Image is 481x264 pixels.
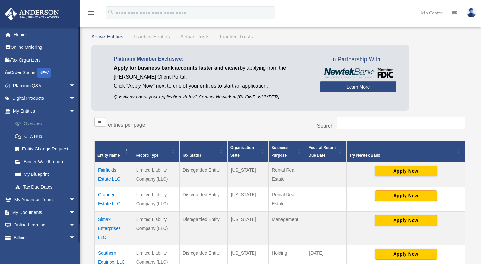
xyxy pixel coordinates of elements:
[4,79,85,92] a: Platinum Q&Aarrow_drop_down
[114,81,310,90] p: Click "Apply Now" next to one of your entities to start an application.
[108,122,145,128] label: entries per page
[4,66,85,80] a: Order StatusNEW
[227,162,268,187] td: [US_STATE]
[9,155,85,168] a: Binder Walkthrough
[133,141,179,162] th: Record Type: Activate to sort
[182,153,201,158] span: Tax Status
[269,141,306,162] th: Business Purpose: Activate to sort
[95,162,133,187] td: Fairfields Estate LLC
[269,187,306,211] td: Rental Real Estate
[375,166,437,176] button: Apply Now
[69,206,82,219] span: arrow_drop_down
[9,181,85,193] a: Tax Due Dates
[179,211,227,245] td: Disregarded Entity
[114,93,310,101] p: Questions about your application status? Contact Newtek at [PHONE_NUMBER]
[269,162,306,187] td: Rental Real Estate
[227,211,268,245] td: [US_STATE]
[230,145,254,158] span: Organization State
[95,141,133,162] th: Entity Name: Activate to invert sorting
[375,190,437,201] button: Apply Now
[220,34,253,39] span: Inactive Trusts
[467,8,476,17] img: User Pic
[349,151,455,159] div: Try Newtek Bank
[179,187,227,211] td: Disregarded Entity
[4,41,85,54] a: Online Ordering
[37,68,51,78] div: NEW
[4,219,85,232] a: Online Learningarrow_drop_down
[69,193,82,207] span: arrow_drop_down
[4,231,85,244] a: Billingarrow_drop_down
[87,9,94,17] i: menu
[134,34,170,39] span: Inactive Entities
[9,130,85,143] a: CTA Hub
[4,28,85,41] a: Home
[87,11,94,17] a: menu
[69,105,82,118] span: arrow_drop_down
[269,211,306,245] td: Management
[133,211,179,245] td: Limited Liability Company (LLC)
[3,8,61,20] img: Anderson Advisors Platinum Portal
[69,92,82,105] span: arrow_drop_down
[114,65,240,71] span: Apply for business bank accounts faster and easier
[179,141,227,162] th: Tax Status: Activate to sort
[133,187,179,211] td: Limited Liability Company (LLC)
[95,211,133,245] td: Simax Enterprises LLC
[4,206,85,219] a: My Documentsarrow_drop_down
[4,54,85,66] a: Tax Organizers
[179,162,227,187] td: Disregarded Entity
[114,64,310,81] p: by applying from the [PERSON_NAME] Client Portal.
[97,153,120,158] span: Entity Name
[320,55,396,65] span: In Partnership With...
[271,145,288,158] span: Business Purpose
[69,219,82,232] span: arrow_drop_down
[306,141,347,162] th: Federal Return Due Date: Activate to sort
[69,79,82,92] span: arrow_drop_down
[133,162,179,187] td: Limited Liability Company (LLC)
[347,141,465,162] th: Try Newtek Bank : Activate to sort
[9,143,85,156] a: Entity Change Request
[375,215,437,226] button: Apply Now
[136,153,159,158] span: Record Type
[114,55,310,64] p: Platinum Member Exclusive:
[320,81,396,92] a: Learn More
[308,145,336,158] span: Federal Return Due Date
[69,231,82,244] span: arrow_drop_down
[4,105,85,117] a: My Entitiesarrow_drop_down
[180,34,210,39] span: Active Trusts
[4,193,85,206] a: My Anderson Teamarrow_drop_down
[9,117,85,130] a: Overview
[4,92,85,105] a: Digital Productsarrow_drop_down
[323,68,393,78] img: NewtekBankLogoSM.png
[9,168,85,181] a: My Blueprint
[95,187,133,211] td: Grandeur Estate LLC
[227,187,268,211] td: [US_STATE]
[375,249,437,260] button: Apply Now
[227,141,268,162] th: Organization State: Activate to sort
[317,123,335,129] label: Search:
[107,9,114,16] i: search
[91,34,123,39] span: Active Entities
